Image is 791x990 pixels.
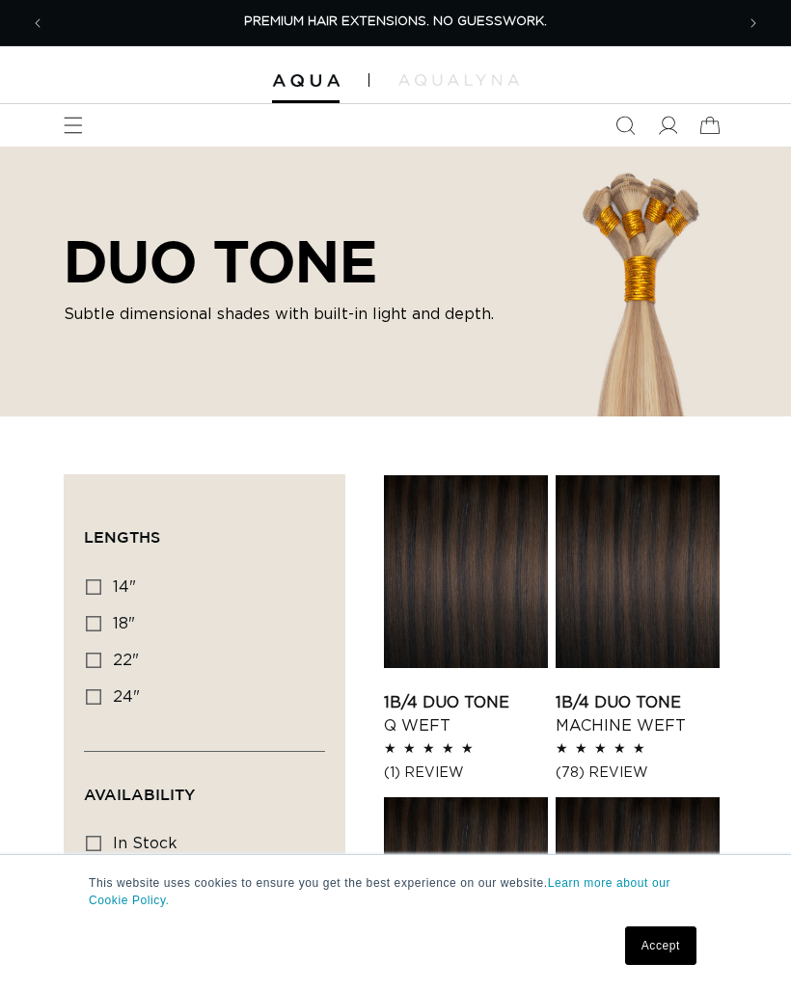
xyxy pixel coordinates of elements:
span: 14" [113,579,136,595]
img: Aqua Hair Extensions [272,74,340,88]
span: 22" [113,653,139,668]
p: Subtle dimensional shades with built-in light and depth. [64,303,498,326]
span: PREMIUM HAIR EXTENSIONS. NO GUESSWORK. [244,15,547,28]
img: aqualyna.com [398,74,519,86]
a: 1B/4 Duo Tone Q Weft [384,691,548,737]
span: 24" [113,689,140,705]
summary: Search [604,104,646,147]
a: Accept [625,926,696,965]
a: 1B/4 Duo Tone Machine Weft [556,691,720,737]
summary: Menu [52,104,95,147]
button: Previous announcement [16,2,59,44]
span: 18" [113,616,135,631]
span: Lengths [84,528,160,546]
span: Availability [84,786,195,803]
summary: Availability (0 selected) [84,752,325,821]
span: In stock [113,836,177,851]
p: This website uses cookies to ensure you get the best experience on our website. [89,874,702,909]
button: Next announcement [732,2,775,44]
summary: Lengths (0 selected) [84,495,325,564]
h2: DUO TONE [64,227,498,295]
